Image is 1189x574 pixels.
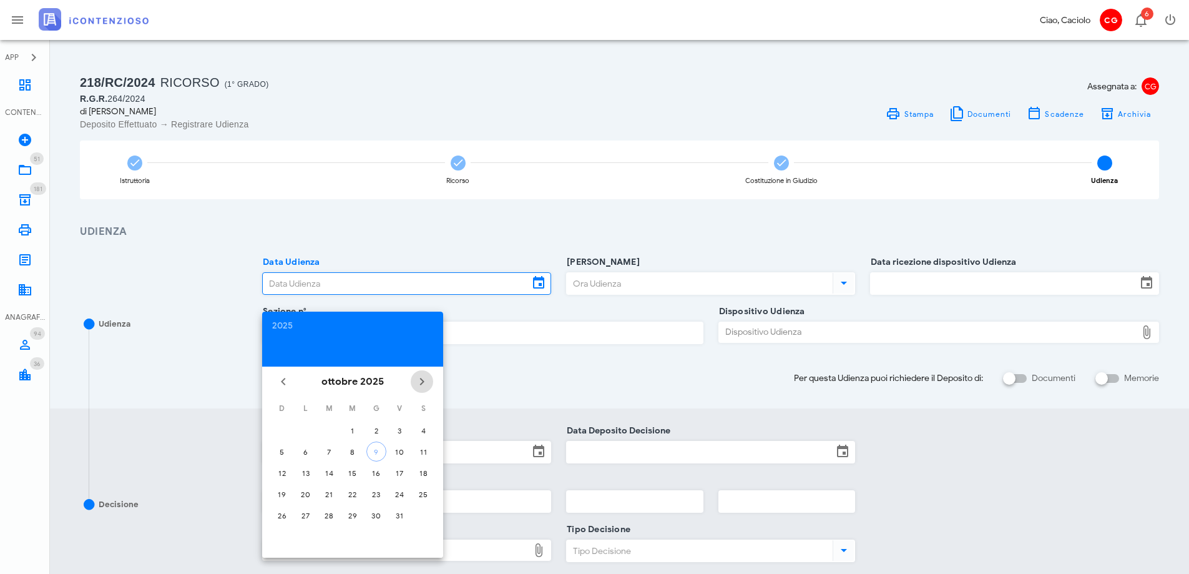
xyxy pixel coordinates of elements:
[225,80,269,89] span: (1° Grado)
[1097,156,1112,171] span: 4
[319,447,339,457] div: 7
[272,447,292,457] div: 5
[366,511,386,520] div: 30
[903,109,934,119] span: Stampa
[272,370,295,393] button: Il mese scorso
[366,463,386,483] button: 16
[34,330,41,338] span: 94
[794,372,983,385] span: Per questa Udienza puoi richiedere il Deposito di:
[296,490,316,499] div: 20
[366,484,386,504] button: 23
[1141,7,1153,20] span: Distintivo
[1040,14,1090,27] div: Ciao, Caciolo
[413,426,433,435] div: 4
[319,511,339,520] div: 28
[5,312,45,323] div: ANAGRAFICA
[366,426,386,435] div: 2
[272,505,292,525] button: 26
[389,468,409,478] div: 17
[296,442,316,462] button: 6
[413,442,433,462] button: 11
[343,420,363,440] button: 1
[343,442,363,462] button: 8
[34,360,41,368] span: 36
[1095,5,1125,35] button: CG
[319,484,339,504] button: 21
[259,256,320,269] label: Data Udienza
[318,398,340,419] th: M
[1117,109,1152,119] span: Archivia
[316,369,389,394] button: ottobre 2025
[295,398,317,419] th: L
[343,447,363,457] div: 8
[272,490,292,499] div: 19
[296,505,316,525] button: 27
[715,305,805,318] label: Dispositivo Udienza
[389,511,409,520] div: 31
[30,152,44,165] span: Distintivo
[343,468,363,478] div: 15
[319,505,339,525] button: 28
[296,468,316,478] div: 13
[30,327,45,340] span: Distintivo
[389,505,409,525] button: 31
[389,442,409,462] button: 10
[366,490,386,499] div: 23
[413,490,433,499] div: 25
[296,447,316,457] div: 6
[389,420,409,440] button: 3
[413,463,433,483] button: 18
[413,484,433,504] button: 25
[5,107,45,118] div: CONTENZIOSO
[99,498,139,511] div: Decisione
[413,420,433,440] button: 4
[343,490,363,499] div: 22
[366,505,386,525] button: 30
[343,463,363,483] button: 15
[259,523,305,536] label: Decisione
[412,398,434,419] th: S
[80,224,1159,240] h3: Udienza
[343,484,363,504] button: 22
[367,447,386,457] div: 9
[967,109,1012,119] span: Documenti
[80,94,107,104] span: R.G.R.
[366,442,386,462] button: 9
[343,426,363,435] div: 1
[343,511,363,520] div: 29
[34,185,42,193] span: 181
[563,256,640,269] label: [PERSON_NAME]
[263,273,529,294] input: Data Udienza
[1087,80,1137,93] span: Assegnata a:
[296,463,316,483] button: 13
[39,8,149,31] img: logo-text-2x.png
[34,155,40,163] span: 51
[99,318,130,330] div: Udienza
[296,484,316,504] button: 20
[272,468,292,478] div: 12
[319,463,339,483] button: 14
[296,511,316,520] div: 27
[272,463,292,483] button: 12
[80,76,155,89] span: 218/RC/2024
[272,511,292,520] div: 26
[272,484,292,504] button: 19
[1142,77,1159,95] span: CG
[389,426,409,435] div: 3
[259,305,306,318] label: Sezione n°
[263,322,702,344] input: Sezione n°
[413,468,433,478] div: 18
[341,398,364,419] th: M
[1125,5,1155,35] button: Distintivo
[272,442,292,462] button: 5
[30,357,44,370] span: Distintivo
[160,76,220,89] span: Ricorso
[389,463,409,483] button: 17
[1091,177,1118,184] div: Udienza
[567,540,830,562] input: Tipo Decisione
[719,322,1137,342] div: Dispositivo Udienza
[1092,105,1159,122] button: Archivia
[1100,9,1122,31] span: CG
[411,370,433,393] button: Il prossimo mese
[1032,372,1075,385] label: Documenti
